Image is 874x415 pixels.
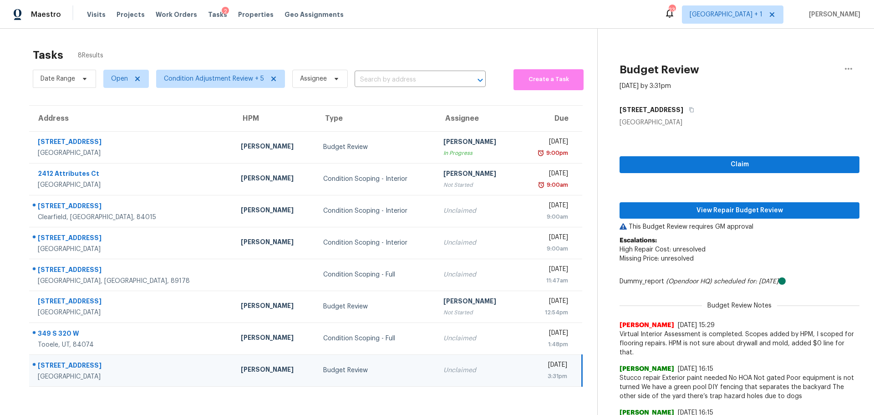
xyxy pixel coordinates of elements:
div: [GEOGRAPHIC_DATA] [38,180,226,190]
span: Condition Adjustment Review + 5 [164,74,264,83]
div: [STREET_ADDRESS] [38,265,226,277]
div: Dummy_report [620,277,859,286]
div: 2412 Attributes Ct [38,169,226,180]
span: [GEOGRAPHIC_DATA] + 1 [690,10,762,19]
div: [PERSON_NAME] [241,301,308,313]
div: 2 [222,7,229,16]
span: Properties [238,10,274,19]
div: [PERSON_NAME] [241,142,308,153]
div: Condition Scoping - Interior [323,174,429,184]
div: Unclaimed [443,334,511,343]
h5: [STREET_ADDRESS] [620,105,683,114]
div: [PERSON_NAME] [443,169,511,180]
span: [DATE] 15:29 [678,322,715,328]
span: [PERSON_NAME] [620,321,674,330]
div: [DATE] [525,233,568,244]
span: [PERSON_NAME] [805,10,860,19]
span: 8 Results [78,51,103,60]
span: Geo Assignments [285,10,344,19]
div: [DATE] [525,328,568,340]
div: 9:00pm [544,149,568,158]
span: Tasks [208,11,227,18]
button: Claim [620,156,859,173]
div: 349 S 320 W [38,329,226,340]
span: Open [111,74,128,83]
span: Work Orders [156,10,197,19]
div: 11:47am [525,276,568,285]
div: 23 [669,5,675,15]
div: Condition Scoping - Full [323,334,429,343]
th: Assignee [436,106,518,131]
th: Due [518,106,582,131]
span: Visits [87,10,106,19]
div: [GEOGRAPHIC_DATA], [GEOGRAPHIC_DATA], 89178 [38,277,226,286]
div: Budget Review [323,366,429,375]
span: Maestro [31,10,61,19]
span: [PERSON_NAME] [620,364,674,374]
div: [PERSON_NAME] [241,174,308,185]
div: [DATE] [525,137,568,149]
div: [STREET_ADDRESS] [38,297,226,308]
button: Copy Address [683,102,696,118]
span: Claim [627,159,852,170]
h2: Tasks [33,51,63,60]
div: Condition Scoping - Interior [323,238,429,247]
div: [DATE] [525,169,568,180]
div: 1:48pm [525,340,568,349]
div: 12:54pm [525,308,568,317]
div: Unclaimed [443,238,511,247]
div: [GEOGRAPHIC_DATA] [38,308,226,317]
span: Date Range [41,74,75,83]
i: scheduled for: [DATE] [714,278,778,285]
button: Open [474,74,487,87]
div: [DATE] [525,201,568,212]
div: [PERSON_NAME] [443,137,511,149]
div: Budget Review [323,302,429,311]
th: Type [316,106,436,131]
div: Unclaimed [443,206,511,215]
span: High Repair Cost: unresolved [620,246,706,253]
div: [STREET_ADDRESS] [38,361,226,372]
div: [GEOGRAPHIC_DATA] [38,149,226,158]
div: [DATE] [525,360,567,372]
span: [DATE] 16:15 [678,366,713,372]
i: (Opendoor HQ) [666,278,712,285]
div: Condition Scoping - Full [323,270,429,279]
div: [GEOGRAPHIC_DATA] [38,372,226,381]
img: Overdue Alarm Icon [537,149,544,158]
div: Tooele, UT, 84074 [38,340,226,349]
div: [PERSON_NAME] [241,365,308,376]
div: [GEOGRAPHIC_DATA] [38,245,226,254]
div: 9:00am [545,180,568,190]
img: Overdue Alarm Icon [538,180,545,190]
input: Search by address [355,73,460,87]
b: Escalations: [620,237,657,244]
div: Unclaimed [443,366,511,375]
span: Create a Task [518,74,579,85]
span: Missing Price: unresolved [620,256,694,262]
div: Unclaimed [443,270,511,279]
span: Virtual Interior Assessment is completed. Scopes added by HPM, I scoped for flooring repairs. HPM... [620,330,859,357]
div: [DATE] [525,297,568,308]
div: Not Started [443,180,511,190]
th: HPM [234,106,315,131]
span: Stucco repair Exterior paint needed No HOA Not gated Poor equipment is not turned We have a green... [620,374,859,401]
div: [DATE] [525,265,568,276]
div: 9:00am [525,212,568,221]
th: Address [29,106,234,131]
div: 3:31pm [525,372,567,381]
div: [PERSON_NAME] [241,205,308,217]
div: In Progress [443,149,511,158]
div: [STREET_ADDRESS] [38,233,226,245]
div: 9:00am [525,244,568,253]
div: [PERSON_NAME] [443,297,511,308]
div: [PERSON_NAME] [241,333,308,344]
span: View Repair Budget Review [627,205,852,216]
div: [STREET_ADDRESS] [38,137,226,149]
div: Not Started [443,308,511,317]
div: [DATE] by 3:31pm [620,82,671,91]
button: Create a Task [513,69,584,90]
p: This Budget Review requires GM approval [620,222,859,231]
div: [STREET_ADDRESS] [38,201,226,213]
div: [GEOGRAPHIC_DATA] [620,118,859,127]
